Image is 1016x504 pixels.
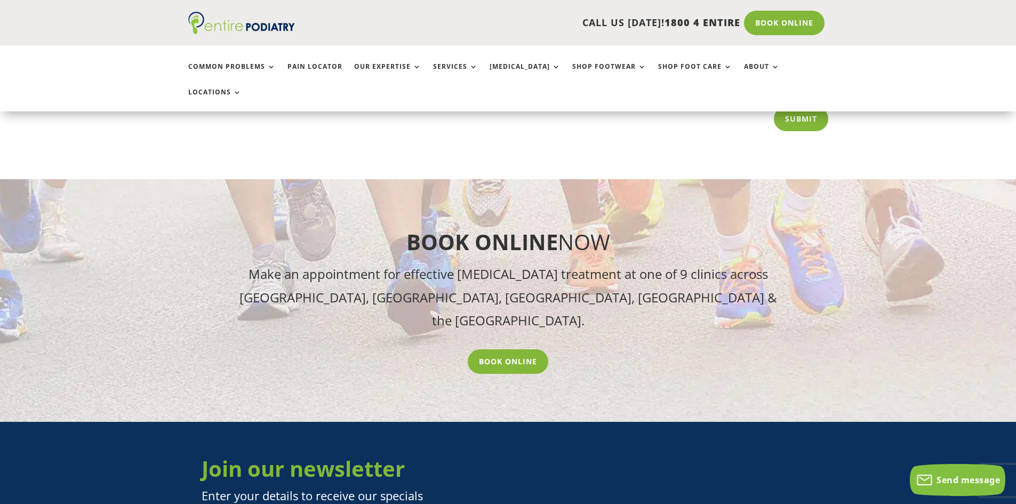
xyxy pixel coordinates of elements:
p: CALL US [DATE]! [336,16,740,30]
a: About [744,63,780,86]
h3: Join our newsletter [202,454,815,489]
button: Submit [774,107,828,131]
button: Send message [910,464,1005,496]
img: logo (1) [188,12,295,34]
a: Common Problems [188,63,276,86]
p: Make an appointment for effective [MEDICAL_DATA] treatment at one of 9 clinics across [GEOGRAPHIC... [236,262,780,332]
a: Entire Podiatry [188,26,295,36]
a: Locations [188,89,242,111]
a: Services [433,63,478,86]
h2: Now [236,227,780,262]
a: Shop Footwear [572,63,646,86]
strong: Book Online [406,227,558,257]
a: Our Expertise [354,63,421,86]
p: Enter your details to receive our specials [202,489,815,503]
a: Shop Foot Care [658,63,732,86]
span: 1800 4 ENTIRE [665,16,740,29]
span: Send message [937,474,1000,486]
a: Book Online [468,349,548,374]
a: Book Online [744,11,825,35]
a: Pain Locator [287,63,342,86]
a: [MEDICAL_DATA] [490,63,561,86]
